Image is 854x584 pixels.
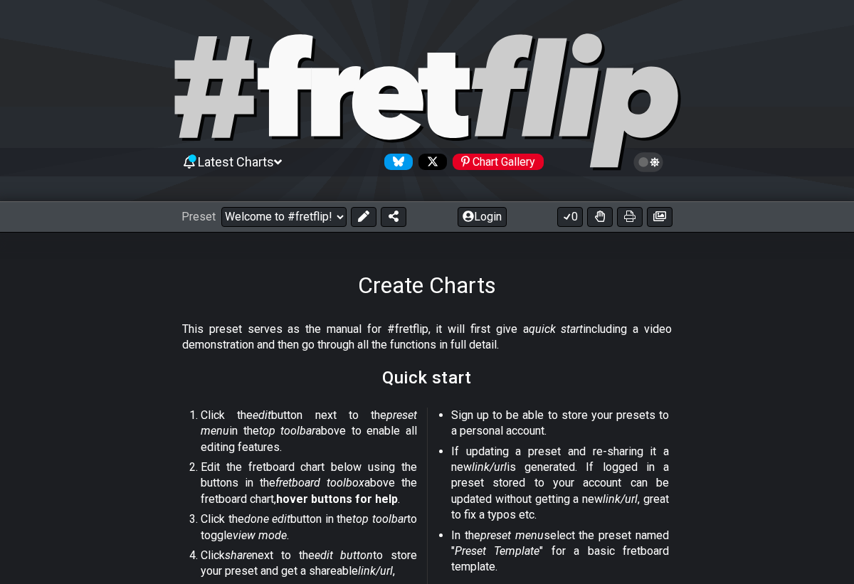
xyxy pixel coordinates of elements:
[603,492,638,506] em: link/url
[447,154,544,170] a: #fretflip at Pinterest
[529,322,584,336] em: quick start
[201,548,417,580] p: Click next to the to store your preset and get a shareable ,
[244,512,291,526] em: done edit
[451,408,669,440] p: Sign up to be able to store your presets to a personal account.
[647,207,673,227] button: Create image
[480,529,544,542] em: preset menu
[640,156,657,169] span: Toggle light / dark theme
[458,207,507,227] button: Login
[358,272,496,299] h1: Create Charts
[451,444,669,524] p: If updating a preset and re-sharing it a new is generated. If logged in a preset stored to your a...
[275,476,364,489] em: fretboard toolbox
[617,207,643,227] button: Print
[453,154,544,170] div: Chart Gallery
[381,207,406,227] button: Share Preset
[225,548,252,562] em: share
[201,408,417,455] p: Click the button next to the in the above to enable all editing features.
[315,548,374,562] em: edit button
[557,207,583,227] button: 0
[181,210,216,223] span: Preset
[455,544,539,558] em: Preset Template
[182,322,672,354] p: This preset serves as the manual for #fretflip, it will first give a including a video demonstrat...
[413,154,447,170] a: Follow #fretflip at X
[233,529,287,542] em: view mode
[451,528,669,575] p: In the select the preset named " " for a basic fretboard template.
[352,512,407,526] em: top toolbar
[351,207,376,227] button: Edit Preset
[221,207,347,227] select: Preset
[382,370,472,386] h2: Quick start
[587,207,613,227] button: Toggle Dexterity for all fretkits
[472,460,507,474] em: link/url
[201,460,417,507] p: Edit the fretboard chart below using the buttons in the above the fretboard chart, .
[253,408,271,422] em: edit
[259,424,316,437] em: top toolbar
[358,564,393,578] em: link/url
[201,511,417,543] p: Click the button in the to toggle .
[276,492,398,506] strong: hover buttons for help
[198,154,274,169] span: Latest Charts
[379,154,413,170] a: Follow #fretflip at Bluesky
